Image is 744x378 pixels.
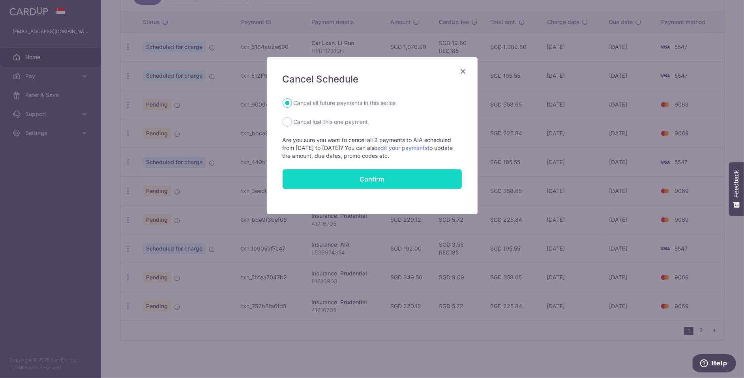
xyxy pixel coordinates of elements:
[693,354,736,374] iframe: Opens a widget where you can find more information
[378,144,428,151] a: edit your payments
[283,73,462,86] h5: Cancel Schedule
[283,136,462,160] p: Are you sure you want to cancel all 2 payments to AIA scheduled from [DATE] to [DATE]? You can al...
[459,67,468,76] button: Close
[283,169,462,189] button: Confirm
[294,117,368,127] label: Cancel just this one payment
[729,162,744,216] button: Feedback - Show survey
[733,170,740,198] span: Feedback
[294,98,396,108] label: Cancel all future payments in this series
